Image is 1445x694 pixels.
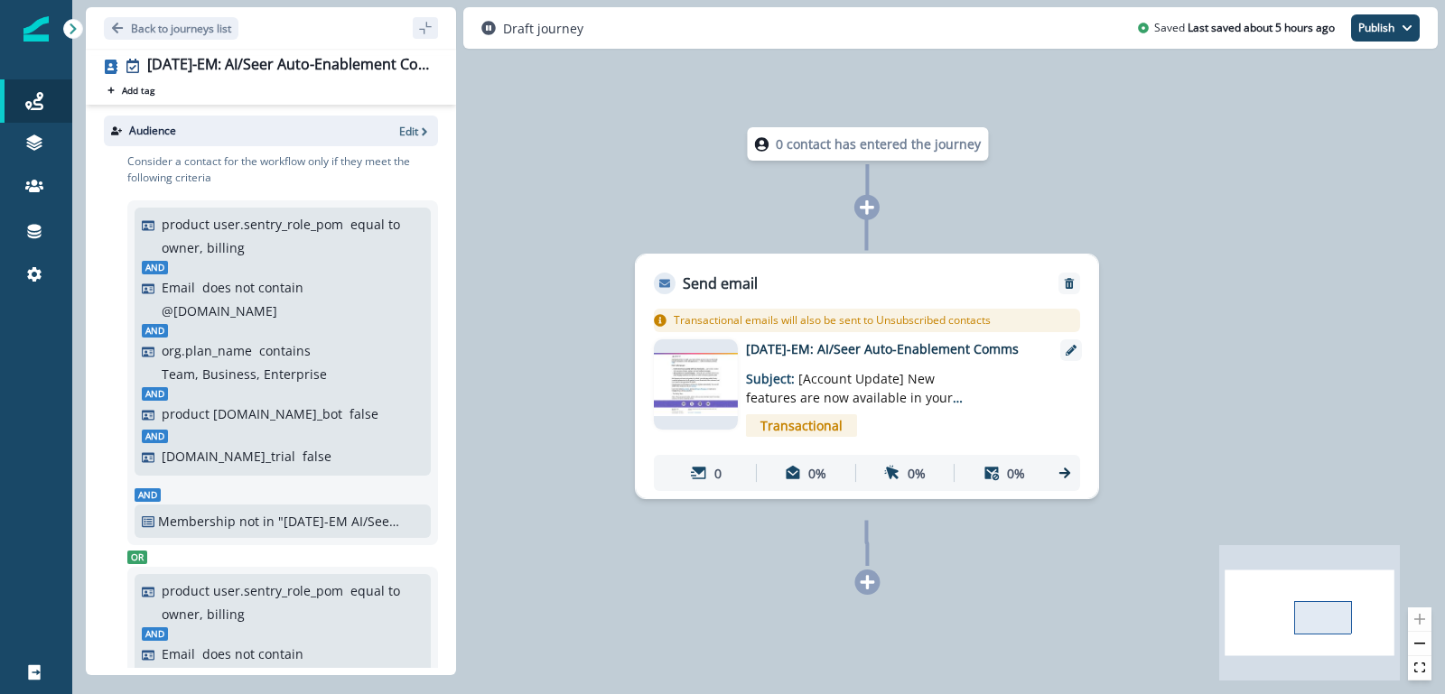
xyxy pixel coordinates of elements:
[135,488,161,502] span: And
[746,414,857,437] span: Transactional
[1007,464,1025,483] p: 0%
[202,644,303,663] p: does not contain
[162,278,195,297] p: Email
[776,134,981,153] p: 0 contact has entered the journey
[413,17,438,39] button: sidebar collapse toggle
[142,387,168,401] span: And
[142,430,168,443] span: And
[808,464,826,483] p: 0%
[683,273,758,294] p: Send email
[162,447,295,466] p: [DOMAIN_NAME]_trial
[131,21,231,36] p: Back to journeys list
[142,261,168,274] span: And
[1154,20,1185,36] p: Saved
[162,365,327,384] p: Team, Business, Enterprise
[746,370,963,425] span: [Account Update] New features are now available in your account (for free)
[162,215,343,234] p: product user.sentry_role_pom
[104,17,238,40] button: Go back
[746,339,1035,358] p: [DATE]-EM: AI/Seer Auto-Enablement Comms
[350,215,400,234] p: equal to
[122,85,154,96] p: Add tag
[635,254,1099,499] div: Send emailRemoveTransactional emails will also be sent to Unsubscribed contactsemail asset unavai...
[1188,20,1335,36] p: Last saved about 5 hours ago
[162,605,245,624] p: owner, billing
[129,123,176,139] p: Audience
[162,341,252,360] p: org.plan_name
[162,238,245,257] p: owner, billing
[694,127,1040,161] div: 0 contact has entered the journey
[1408,656,1431,680] button: fit view
[908,464,926,483] p: 0%
[142,324,168,338] span: And
[399,124,418,139] p: Edit
[399,124,431,139] button: Edit
[259,341,311,360] p: contains
[746,358,972,407] p: Subject:
[503,19,583,38] p: Draft journey
[1055,277,1084,290] button: Remove
[674,312,991,328] p: Transactional emails will also be sent to Unsubscribed contacts
[162,644,195,663] p: Email
[1351,14,1420,42] button: Publish
[654,353,738,416] img: email asset unavailable
[278,512,400,531] p: "[DATE]-EM AI/Seer Auto-Enablement Comms Suppression"
[162,581,343,600] p: product user.sentry_role_pom
[350,581,400,600] p: equal to
[866,520,867,566] g: Edge from 7f4edec4-6b62-446c-a383-dd655555f868 to node-add-under-588cdeaf-ff57-4569-93f5-7babf371...
[127,153,438,186] p: Consider a contact for the workflow only if they meet the following criteria
[350,404,378,423] p: false
[202,278,303,297] p: does not contain
[142,627,168,641] span: And
[714,464,722,483] p: 0
[147,56,431,76] div: [DATE]-EM: AI/Seer Auto-Enablement Comms
[1408,632,1431,656] button: zoom out
[23,16,49,42] img: Inflection
[162,404,342,423] p: product [DOMAIN_NAME]_bot
[127,551,147,564] span: Or
[303,447,331,466] p: false
[239,512,275,531] p: not in
[104,83,158,97] button: Add tag
[158,512,236,531] p: Membership
[162,301,277,320] p: @[DOMAIN_NAME]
